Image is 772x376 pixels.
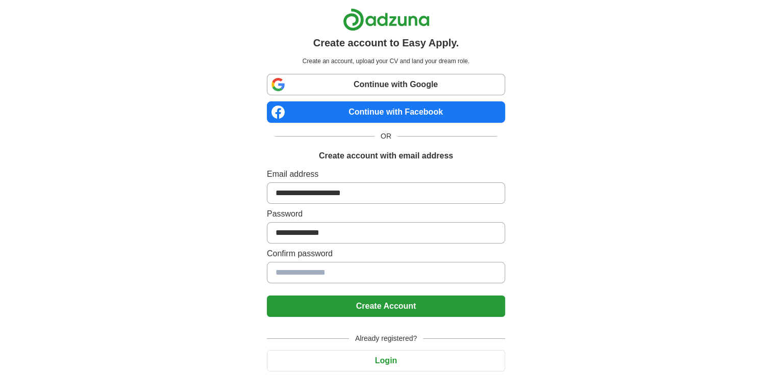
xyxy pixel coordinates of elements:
a: Continue with Google [267,74,505,95]
span: OR [375,131,397,142]
label: Email address [267,168,505,180]
label: Password [267,208,505,220]
p: Create an account, upload your CV and land your dream role. [269,57,503,66]
a: Login [267,356,505,365]
a: Continue with Facebook [267,101,505,123]
h1: Create account with email address [319,150,453,162]
button: Login [267,350,505,371]
h1: Create account to Easy Apply. [313,35,459,50]
img: Adzuna logo [343,8,430,31]
label: Confirm password [267,248,505,260]
span: Already registered? [349,333,423,344]
button: Create Account [267,296,505,317]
